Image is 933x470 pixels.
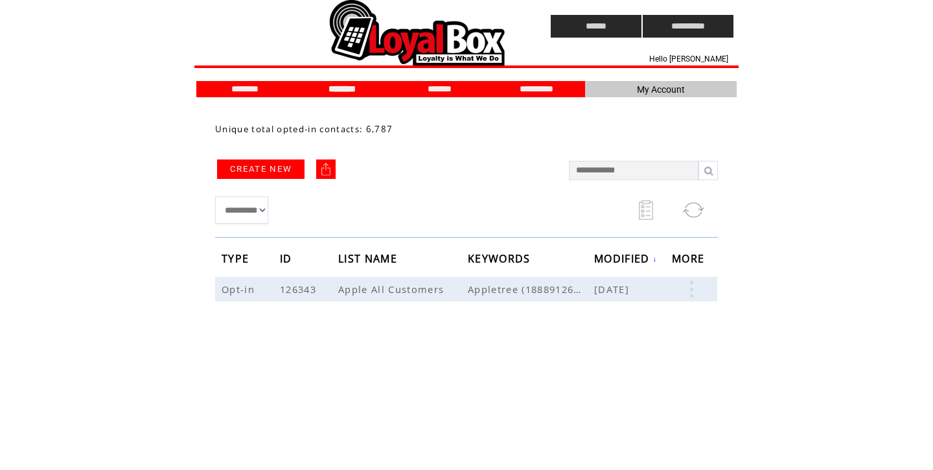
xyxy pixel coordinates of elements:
span: Apple All Customers [338,283,447,296]
span: Hello [PERSON_NAME] [649,54,728,64]
span: Appletree (18889126452),Appletree (47869) [468,283,594,296]
span: KEYWORDS [468,248,534,272]
span: TYPE [222,248,252,272]
span: 126343 [280,283,319,296]
a: MODIFIED↓ [594,255,658,263]
a: ID [280,254,295,262]
a: KEYWORDS [468,254,534,262]
span: MORE [672,248,708,272]
span: [DATE] [594,283,632,296]
a: CREATE NEW [217,159,305,179]
span: ID [280,248,295,272]
a: TYPE [222,254,252,262]
span: Opt-in [222,283,258,296]
span: My Account [637,84,685,95]
span: MODIFIED [594,248,653,272]
span: LIST NAME [338,248,400,272]
span: Unique total opted-in contacts: 6,787 [215,123,393,135]
img: upload.png [319,163,332,176]
a: LIST NAME [338,254,400,262]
